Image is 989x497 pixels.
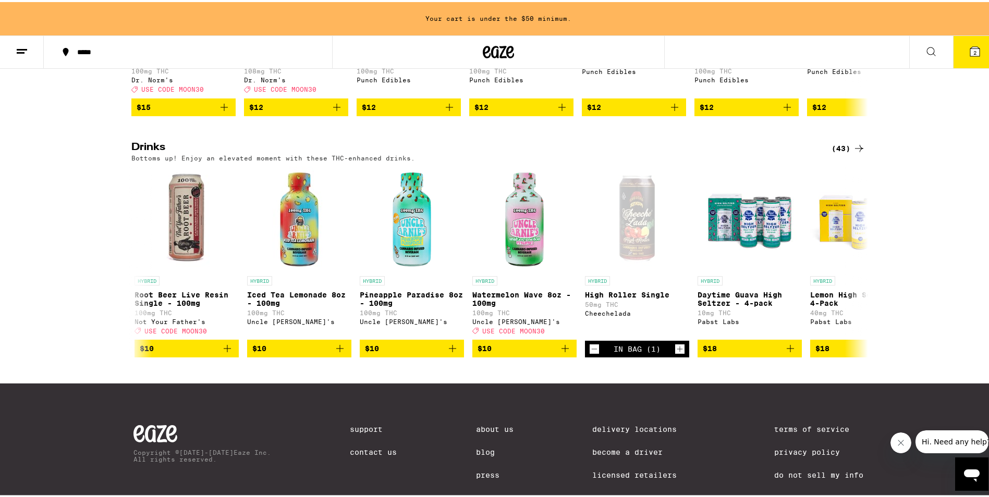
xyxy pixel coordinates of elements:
[365,342,379,351] span: $10
[890,430,911,451] iframe: Close message
[810,316,914,323] div: Pabst Labs
[247,307,351,314] p: 100mg THC
[810,165,914,338] a: Open page for Lemon High Seltzer - 4-Pack from Pabst Labs
[810,289,914,305] p: Lemon High Seltzer - 4-Pack
[592,446,695,454] a: Become a Driver
[360,165,464,269] img: Uncle Arnie's - Pineapple Paradise 8oz - 100mg
[694,66,799,72] p: 100mg THC
[131,74,236,81] div: Dr. Norm's
[698,289,802,305] p: Daytime Guava High Seltzer - 4-pack
[362,101,376,109] span: $12
[774,446,863,454] a: Privacy Policy
[807,96,911,114] button: Add to bag
[6,7,75,16] span: Hi. Need any help?
[244,96,348,114] button: Add to bag
[247,274,272,283] p: HYBRID
[973,47,976,54] span: 2
[698,165,802,338] a: Open page for Daytime Guava High Seltzer - 4-pack from Pabst Labs
[247,289,351,305] p: Iced Tea Lemonade 8oz - 100mg
[360,274,385,283] p: HYBRID
[774,423,863,431] a: Terms of Service
[774,469,863,477] a: Do Not Sell My Info
[135,165,239,338] a: Open page for Root Beer Live Resin Single - 100mg from Not Your Father's
[131,140,814,153] h2: Drinks
[832,140,865,153] a: (43)
[472,165,577,338] a: Open page for Watermelon Wave 8oz - 100mg from Uncle Arnie's
[694,96,799,114] button: Add to bag
[810,165,914,269] img: Pabst Labs - Lemon High Seltzer - 4-Pack
[592,469,695,477] a: Licensed Retailers
[700,101,714,109] span: $12
[140,342,154,351] span: $10
[585,299,689,306] p: 50mg THC
[472,289,577,305] p: Watermelon Wave 8oz - 100mg
[915,428,988,451] iframe: Message from company
[472,274,497,283] p: HYBRID
[360,307,464,314] p: 100mg THC
[131,66,236,72] p: 100mg THC
[592,423,695,431] a: Delivery Locations
[703,342,717,351] span: $18
[472,316,577,323] div: Uncle [PERSON_NAME]'s
[469,96,573,114] button: Add to bag
[476,469,514,477] a: Press
[254,84,316,91] span: USE CODE MOON30
[585,274,610,283] p: HYBRID
[589,342,600,352] button: Decrement
[135,289,239,305] p: Root Beer Live Resin Single - 100mg
[135,274,160,283] p: HYBRID
[812,101,826,109] span: $12
[135,338,239,355] button: Add to bag
[131,96,236,114] button: Add to bag
[469,66,573,72] p: 100mg THC
[357,96,461,114] button: Add to bag
[141,84,204,91] span: USE CODE MOON30
[482,326,545,332] span: USE CODE MOON30
[360,338,464,355] button: Add to bag
[582,66,686,73] div: Punch Edibles
[698,307,802,314] p: 10mg THC
[474,101,489,109] span: $12
[476,446,514,454] a: Blog
[350,446,397,454] a: Contact Us
[476,423,514,431] a: About Us
[360,289,464,305] p: Pineapple Paradise 8oz - 100mg
[249,101,263,109] span: $12
[472,165,577,269] img: Uncle Arnie's - Watermelon Wave 8oz - 100mg
[585,308,689,315] div: Cheechelada
[698,274,723,283] p: HYBRID
[472,307,577,314] p: 100mg THC
[247,316,351,323] div: Uncle [PERSON_NAME]'s
[247,165,351,269] img: Uncle Arnie's - Iced Tea Lemonade 8oz - 100mg
[478,342,492,351] span: $10
[135,307,239,314] p: 100mg THC
[810,307,914,314] p: 40mg THC
[244,66,348,72] p: 108mg THC
[360,316,464,323] div: Uncle [PERSON_NAME]'s
[810,274,835,283] p: HYBRID
[135,316,239,323] div: Not Your Father's
[244,74,348,81] div: Dr. Norm's
[469,74,573,81] div: Punch Edibles
[582,96,686,114] button: Add to bag
[614,343,661,351] div: In Bag (1)
[807,66,911,73] div: Punch Edibles
[815,342,829,351] span: $18
[360,165,464,338] a: Open page for Pineapple Paradise 8oz - 100mg from Uncle Arnie's
[810,338,914,355] button: Add to bag
[350,423,397,431] a: Support
[133,447,271,461] p: Copyright © [DATE]-[DATE] Eaze Inc. All rights reserved.
[357,66,461,72] p: 100mg THC
[694,74,799,81] div: Punch Edibles
[585,165,689,339] a: Open page for High Roller Single from Cheechelada
[472,338,577,355] button: Add to bag
[144,326,207,332] span: USE CODE MOON30
[131,153,415,159] p: Bottoms up! Enjoy an elevated moment with these THC-enhanced drinks.
[137,101,151,109] span: $15
[247,338,351,355] button: Add to bag
[675,342,685,352] button: Increment
[135,165,239,269] img: Not Your Father's - Root Beer Live Resin Single - 100mg
[698,316,802,323] div: Pabst Labs
[357,74,461,81] div: Punch Edibles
